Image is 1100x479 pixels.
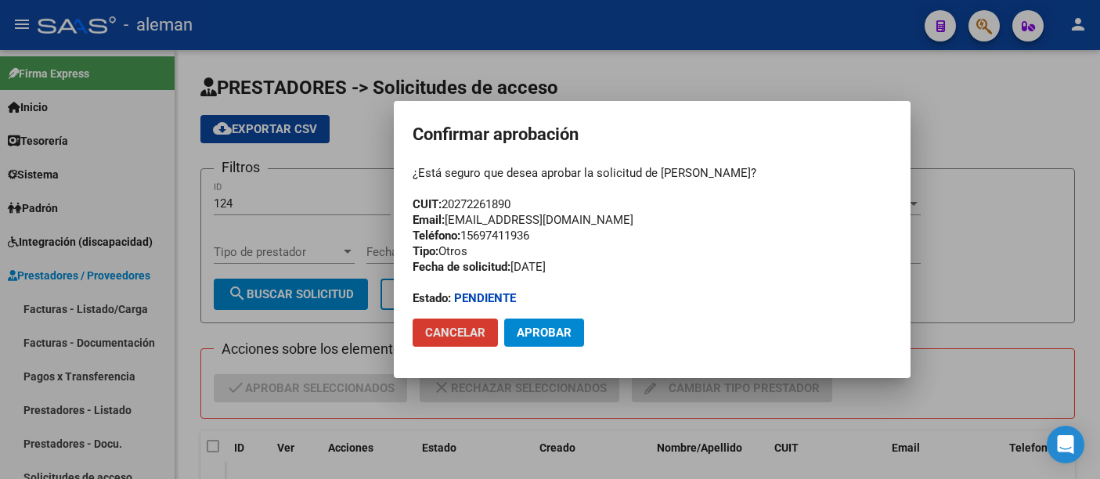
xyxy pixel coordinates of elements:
h2: Confirmar aprobación [413,120,892,149]
strong: Estado: [413,291,451,305]
button: Aprobar [504,319,584,347]
strong: Email: [413,213,445,227]
div: Open Intercom Messenger [1047,426,1084,463]
strong: Pendiente [454,291,516,305]
strong: Tipo: [413,244,438,258]
strong: Fecha de solicitud: [413,260,510,274]
strong: CUIT: [413,197,442,211]
strong: Teléfono: [413,229,460,243]
button: Cancelar [413,319,498,347]
div: ¿Está seguro que desea aprobar la solicitud de [PERSON_NAME]? 20272261890 [EMAIL_ADDRESS][DOMAIN_... [413,165,892,306]
span: Cancelar [425,326,485,340]
span: Aprobar [517,326,572,340]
